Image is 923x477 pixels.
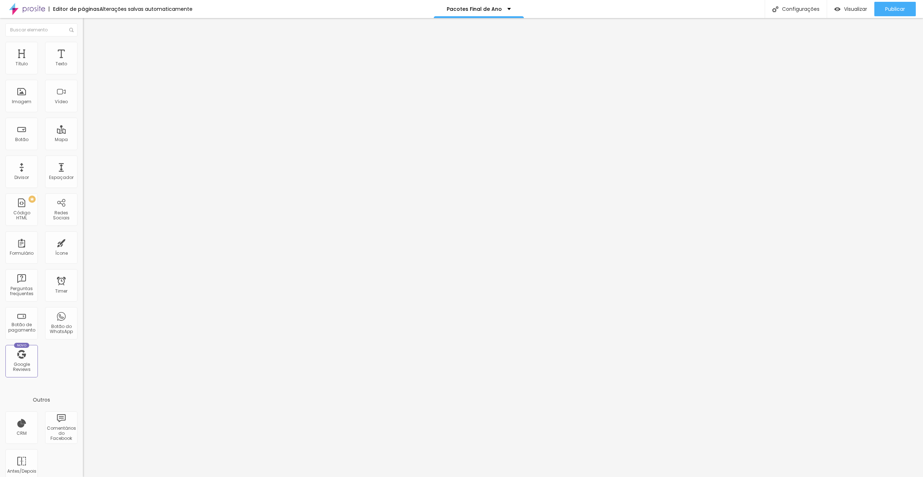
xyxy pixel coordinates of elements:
div: Texto [56,61,67,66]
div: Imagem [12,99,31,104]
img: view-1.svg [834,6,840,12]
div: Antes/Depois [7,469,36,474]
div: Ícone [55,251,68,256]
div: Título [16,61,28,66]
div: Código HTML [7,210,36,221]
div: Redes Sociais [47,210,75,221]
div: Botão do WhatsApp [47,324,75,334]
div: Comentários do Facebook [47,426,75,441]
div: Botão de pagamento [7,322,36,333]
div: CRM [17,431,27,436]
button: Visualizar [827,2,874,16]
span: Publicar [885,6,905,12]
div: Mapa [55,137,68,142]
img: Icone [772,6,778,12]
div: Botão [15,137,28,142]
img: Icone [69,28,74,32]
span: Visualizar [844,6,867,12]
div: Google Reviews [7,362,36,372]
div: Novo [14,343,30,348]
div: Vídeo [55,99,68,104]
iframe: Editor [83,18,923,477]
div: Editor de páginas [49,6,100,12]
div: Espaçador [49,175,74,180]
div: Perguntas frequentes [7,286,36,297]
div: Formulário [10,251,34,256]
p: Pacotes Final de Ano [447,6,502,12]
div: Timer [55,289,67,294]
input: Buscar elemento [5,23,78,36]
div: Alterações salvas automaticamente [100,6,193,12]
button: Publicar [874,2,916,16]
div: Divisor [14,175,29,180]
